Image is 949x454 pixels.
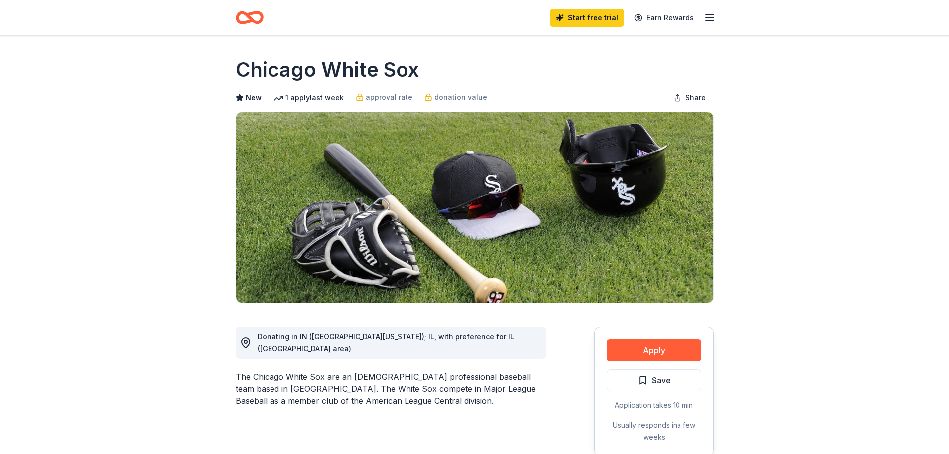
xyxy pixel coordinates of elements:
span: Save [652,374,671,387]
span: Donating in IN ([GEOGRAPHIC_DATA][US_STATE]); IL, with preference for IL ([GEOGRAPHIC_DATA] area) [258,332,514,353]
a: approval rate [356,91,412,103]
div: Usually responds in a few weeks [607,419,701,443]
button: Apply [607,339,701,361]
span: donation value [434,91,487,103]
div: 1 apply last week [273,92,344,104]
h1: Chicago White Sox [236,56,419,84]
a: Start free trial [550,9,624,27]
span: Share [685,92,706,104]
a: Home [236,6,264,29]
span: approval rate [366,91,412,103]
span: New [246,92,262,104]
div: Application takes 10 min [607,399,701,411]
a: donation value [424,91,487,103]
button: Share [666,88,714,108]
a: Earn Rewards [628,9,700,27]
div: The Chicago White Sox are an [DEMOGRAPHIC_DATA] professional baseball team based in [GEOGRAPHIC_D... [236,371,546,407]
button: Save [607,369,701,391]
img: Image for Chicago White Sox [236,112,713,303]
